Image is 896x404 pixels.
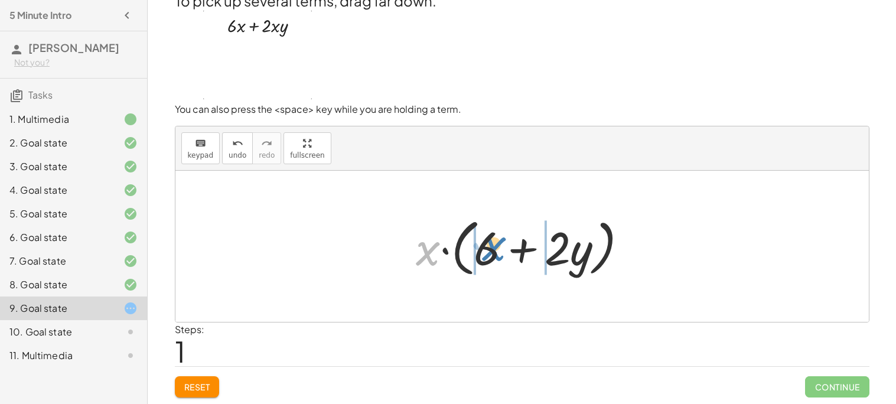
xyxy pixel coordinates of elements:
[195,136,206,151] i: keyboard
[9,301,105,315] div: 9. Goal state
[123,230,138,245] i: Task finished and correct.
[252,132,281,164] button: redoredo
[123,278,138,292] i: Task finished and correct.
[123,136,138,150] i: Task finished and correct.
[175,323,204,335] label: Steps:
[123,301,138,315] i: Task started.
[188,151,214,159] span: keypad
[123,112,138,126] i: Task finished.
[203,11,312,99] img: 840f7c35f3db99fb91521b4023bc5a09534c7a81eb6874333189d6946c97ac10.gif
[284,132,331,164] button: fullscreen
[175,376,220,398] button: Reset
[123,254,138,268] i: Task finished and correct.
[9,348,105,363] div: 11. Multimedia
[259,151,275,159] span: redo
[28,41,119,54] span: [PERSON_NAME]
[123,183,138,197] i: Task finished and correct.
[9,112,105,126] div: 1. Multimedia
[181,132,220,164] button: keyboardkeypad
[9,136,105,150] div: 2. Goal state
[14,57,138,69] div: Not you?
[229,151,246,159] span: undo
[123,159,138,174] i: Task finished and correct.
[9,278,105,292] div: 8. Goal state
[261,136,272,151] i: redo
[232,136,243,151] i: undo
[123,348,138,363] i: Task not started.
[175,333,185,369] span: 1
[175,103,869,116] p: You can also press the <space> key while you are holding a term.
[9,183,105,197] div: 4. Goal state
[9,159,105,174] div: 3. Goal state
[9,207,105,221] div: 5. Goal state
[28,89,53,101] span: Tasks
[9,325,105,339] div: 10. Goal state
[123,207,138,221] i: Task finished and correct.
[9,254,105,268] div: 7. Goal state
[123,325,138,339] i: Task not started.
[9,230,105,245] div: 6. Goal state
[290,151,324,159] span: fullscreen
[222,132,253,164] button: undoundo
[184,382,210,392] span: Reset
[9,8,71,22] h4: 5 Minute Intro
